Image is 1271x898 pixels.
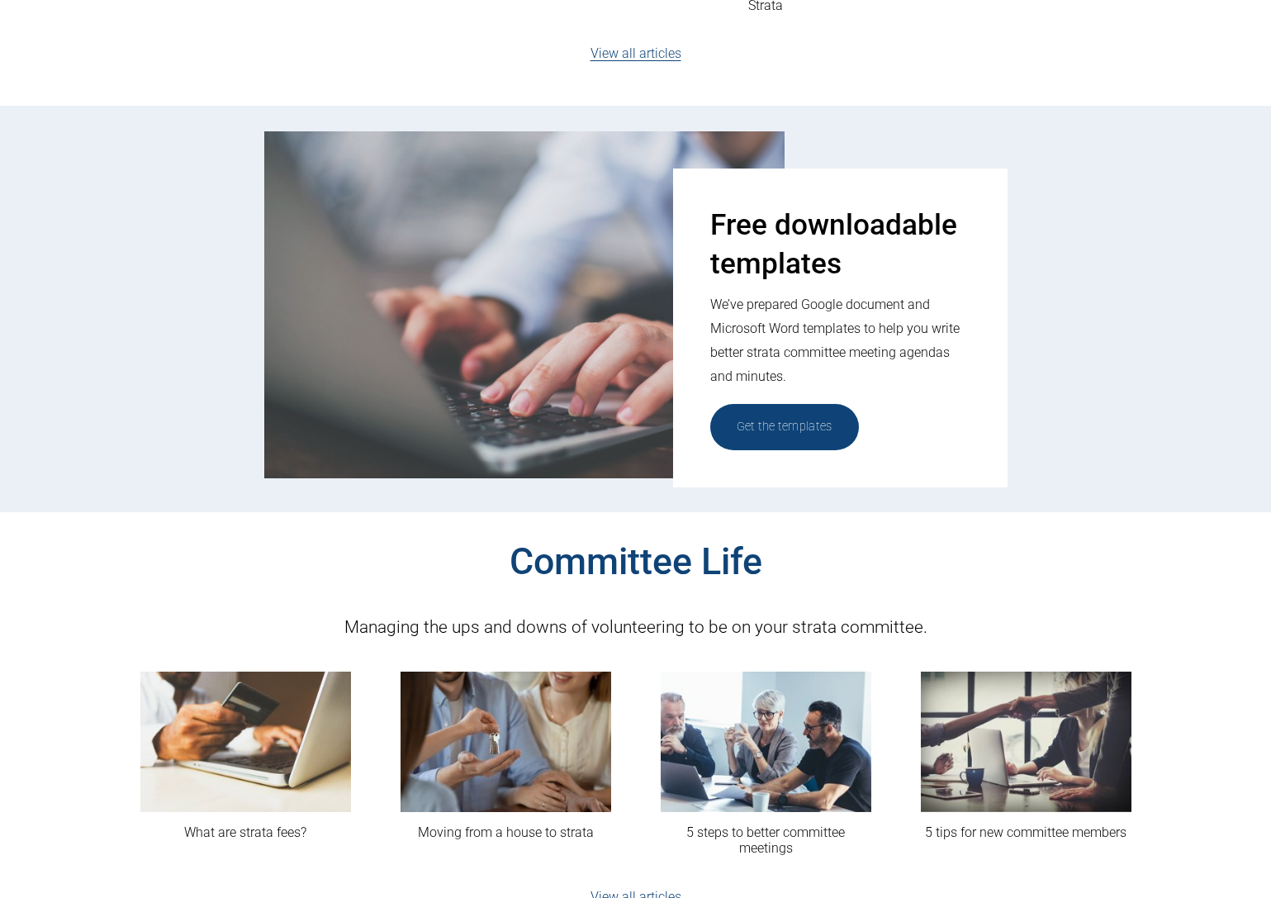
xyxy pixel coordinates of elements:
[710,293,970,388] p: We’ve prepared Google document and Microsoft Word templates to help you write better strata commi...
[140,672,351,812] img: What are strata fees?
[686,824,845,856] a: 5 steps to better committee meetings
[401,672,611,812] img: Moving from a house to strata
[140,612,1131,643] p: Managing the ups and downs of volunteering to be on your strata committee.
[184,824,306,840] a: What are strata fees?
[590,45,681,61] a: View all articles
[418,824,594,840] a: Moving from a house to strata
[710,207,965,281] h3: Free downloadable templates
[661,672,871,812] img: 5 steps to better committee meetings
[925,824,1126,840] a: 5 tips for new committee members
[921,672,1131,812] img: 5 tips for new committee members
[710,404,859,449] a: Get the templates
[140,538,1131,586] h2: Committee Life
